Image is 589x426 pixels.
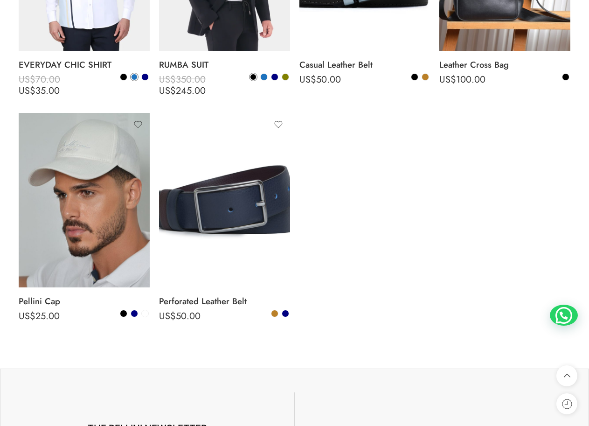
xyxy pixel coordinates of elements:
[19,84,35,98] span: US$
[260,73,268,81] a: Blue
[299,73,341,86] bdi: 50.00
[249,73,257,81] a: Black
[159,73,176,86] span: US$
[19,73,60,86] bdi: 70.00
[439,73,456,86] span: US$
[270,309,279,318] a: Camel
[421,73,430,81] a: Camel
[130,73,139,81] a: Blue
[159,73,206,86] bdi: 350.00
[19,292,150,311] a: Pellini Cap
[561,73,570,81] a: Black
[439,56,570,74] a: Leather Cross Bag
[19,56,150,74] a: EVERYDAY CHIC SHIRT
[141,73,149,81] a: Navy
[19,73,35,86] span: US$
[19,309,35,323] span: US$
[159,292,290,311] a: Perforated Leather Belt
[159,84,176,98] span: US$
[299,56,430,74] a: Casual Leather Belt
[439,73,485,86] bdi: 100.00
[19,84,60,98] bdi: 35.00
[281,309,290,318] a: Navy
[159,309,176,323] span: US$
[299,73,316,86] span: US$
[159,56,290,74] a: RUMBA SUIT
[119,309,128,318] a: Black
[19,309,60,323] bdi: 25.00
[410,73,419,81] a: Black
[281,73,290,81] a: Olive
[130,309,139,318] a: Navy
[159,84,206,98] bdi: 245.00
[119,73,128,81] a: Black
[141,309,149,318] a: White
[270,73,279,81] a: Navy
[159,309,201,323] bdi: 50.00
